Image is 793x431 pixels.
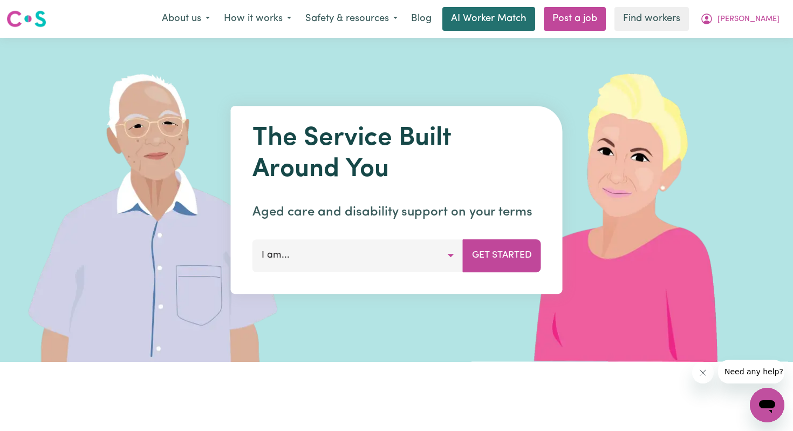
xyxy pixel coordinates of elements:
button: My Account [693,8,787,30]
button: I am... [252,239,463,272]
span: [PERSON_NAME] [717,14,780,25]
img: Careseekers logo [6,9,46,29]
iframe: Button to launch messaging window [750,388,784,422]
a: Careseekers logo [6,6,46,31]
iframe: Close message [692,362,714,383]
button: Safety & resources [298,8,405,30]
p: Aged care and disability support on your terms [252,203,541,222]
iframe: Message from company [718,360,784,383]
button: About us [155,8,217,30]
button: Get Started [463,239,541,272]
a: AI Worker Match [442,7,535,31]
a: Post a job [544,7,606,31]
button: How it works [217,8,298,30]
a: Blog [405,7,438,31]
a: Find workers [614,7,689,31]
h1: The Service Built Around You [252,123,541,185]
